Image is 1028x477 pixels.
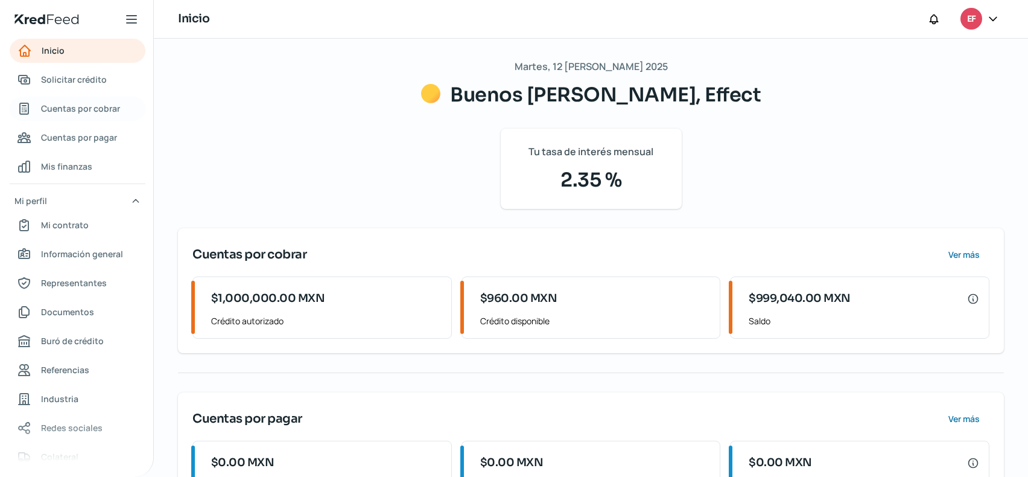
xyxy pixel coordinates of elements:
span: Mis finanzas [41,159,92,174]
span: $1,000,000.00 MXN [211,290,325,307]
span: Cuentas por pagar [41,130,117,145]
span: Crédito autorizado [211,313,442,328]
img: Saludos [421,84,440,103]
button: Ver más [938,243,989,267]
a: Redes sociales [10,416,145,440]
a: Mis finanzas [10,155,145,179]
a: Colateral [10,445,145,469]
span: Información general [41,246,123,261]
span: Representantes [41,275,107,290]
span: Solicitar crédito [41,72,107,87]
span: $0.00 MXN [211,455,274,471]
span: EF [967,12,976,27]
a: Industria [10,387,145,411]
a: Representantes [10,271,145,295]
span: Buró de crédito [41,333,104,348]
span: Mi perfil [14,193,47,208]
span: Martes, 12 [PERSON_NAME] 2025 [515,58,668,75]
a: Inicio [10,39,145,63]
span: Saldo [749,313,979,328]
a: Cuentas por cobrar [10,97,145,121]
span: $0.00 MXN [480,455,544,471]
span: Mi contrato [41,217,89,232]
span: Cuentas por cobrar [192,246,306,264]
span: 2.35 % [515,165,667,194]
a: Mi contrato [10,213,145,237]
button: Ver más [938,407,989,431]
span: Redes sociales [41,420,103,435]
span: Colateral [41,449,78,464]
span: Crédito disponible [480,313,711,328]
a: Información general [10,242,145,266]
span: Tu tasa de interés mensual [528,143,653,161]
span: $960.00 MXN [480,290,557,307]
h1: Inicio [178,10,209,28]
span: $0.00 MXN [749,455,812,471]
a: Solicitar crédito [10,68,145,92]
a: Referencias [10,358,145,382]
span: Referencias [41,362,89,377]
a: Documentos [10,300,145,324]
span: Inicio [42,43,65,58]
span: Ver más [948,251,980,259]
span: Industria [41,391,78,406]
span: Cuentas por pagar [192,410,302,428]
a: Buró de crédito [10,329,145,353]
span: Documentos [41,304,94,319]
span: Ver más [948,415,980,423]
span: $999,040.00 MXN [749,290,851,307]
a: Cuentas por pagar [10,126,145,150]
span: Buenos [PERSON_NAME], Effect [450,83,761,107]
span: Cuentas por cobrar [41,101,120,116]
